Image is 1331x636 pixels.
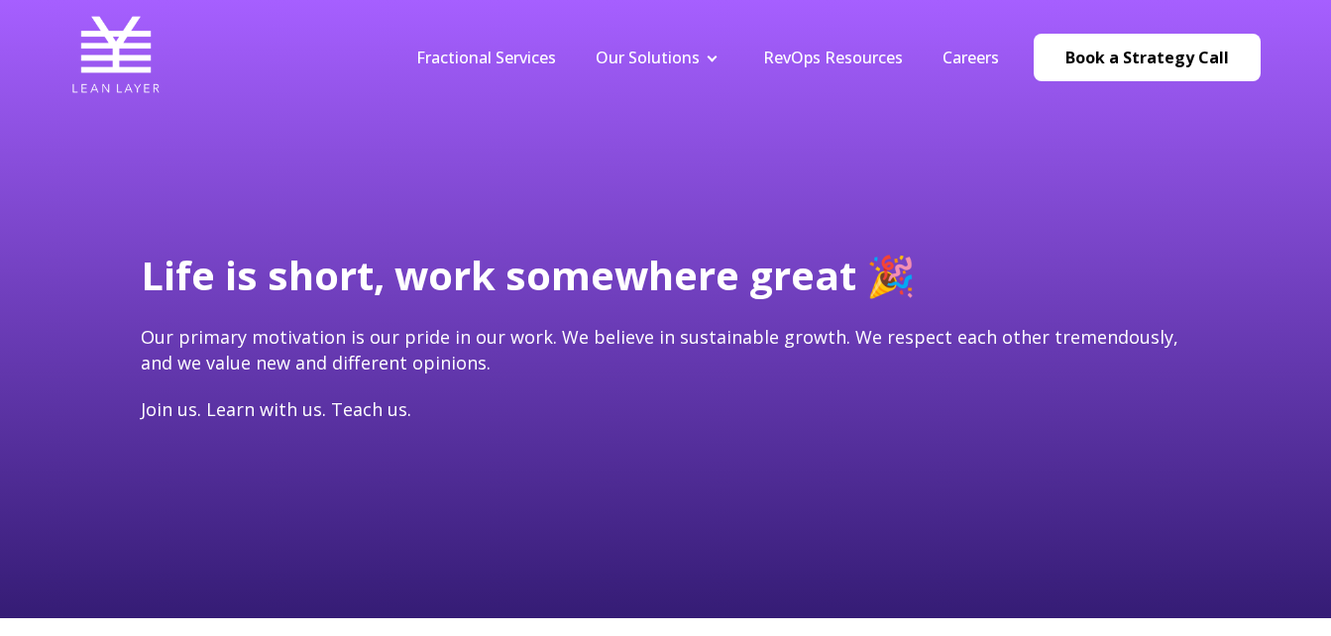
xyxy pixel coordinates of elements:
[141,248,916,302] span: Life is short, work somewhere great 🎉
[71,10,161,99] img: Lean Layer Logo
[416,47,556,68] a: Fractional Services
[943,47,999,68] a: Careers
[396,47,1019,68] div: Navigation Menu
[141,397,411,421] span: Join us. Learn with us. Teach us.
[596,47,700,68] a: Our Solutions
[141,325,1178,373] span: Our primary motivation is our pride in our work. We believe in sustainable growth. We respect eac...
[763,47,903,68] a: RevOps Resources
[1034,34,1261,81] a: Book a Strategy Call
